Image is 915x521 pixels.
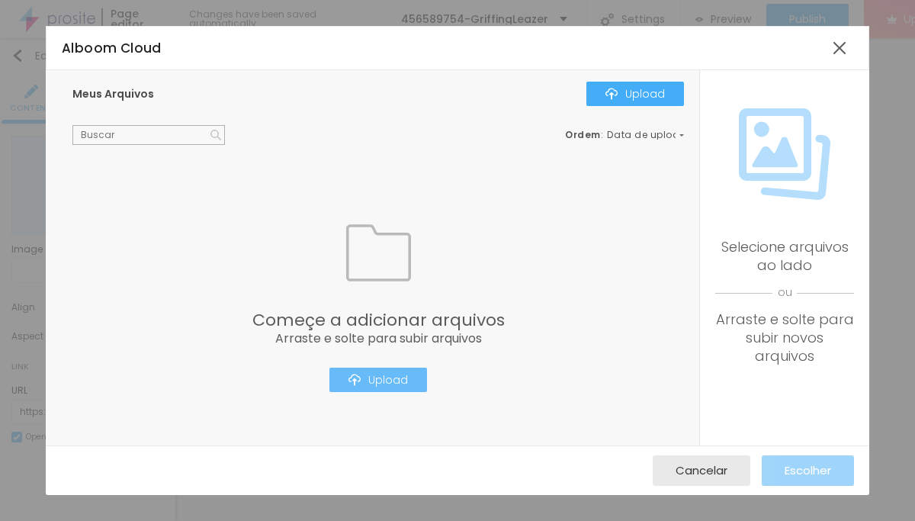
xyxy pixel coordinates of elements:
span: Ordem [565,128,601,141]
span: Arraste e solte para subir arquivos [252,333,505,345]
span: Começe a adicionar arquivos [252,312,505,329]
span: ou [715,275,854,310]
button: Escolher [762,455,854,486]
button: IconeUpload [586,82,684,106]
span: Escolher [785,464,831,477]
img: Icone [210,130,221,140]
img: Icone [348,374,361,386]
span: Data de upload [607,130,686,140]
button: Cancelar [653,455,750,486]
span: Cancelar [676,464,727,477]
button: IconeUpload [329,368,427,392]
img: Icone [739,108,830,200]
span: Meus Arquivos [72,86,154,101]
span: Alboom Cloud [62,39,162,57]
div: Upload [605,88,665,100]
div: Upload [348,374,408,386]
img: Icone [346,220,411,285]
input: Buscar [72,125,225,145]
img: Icone [605,88,618,100]
div: : [565,130,684,140]
div: Selecione arquivos ao lado Arraste e solte para subir novos arquivos [715,238,854,365]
